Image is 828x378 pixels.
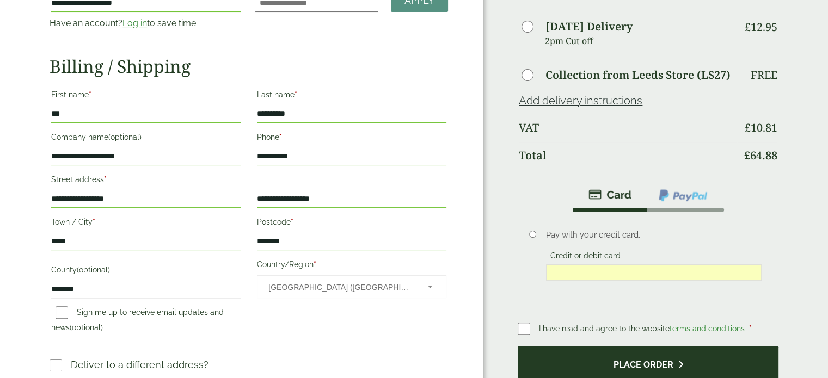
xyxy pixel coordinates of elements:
label: Sign me up to receive email updates and news [51,308,224,335]
p: Free [751,69,777,82]
a: Add delivery instructions [519,94,642,107]
abbr: required [104,175,107,184]
th: Total [519,142,737,169]
abbr: required [279,133,282,141]
span: (optional) [70,323,103,332]
label: Street address [51,172,241,190]
bdi: 12.95 [745,20,777,34]
label: Collection from Leeds Store (LS27) [545,70,731,80]
label: Postcode [257,214,446,233]
span: £ [745,120,751,135]
iframe: Secure card payment input frame [549,268,758,277]
img: ppcp-gateway.png [658,188,708,202]
span: I have read and agree to the website [539,324,747,333]
abbr: required [291,218,293,226]
p: 2pm Cut off [545,33,737,49]
label: Phone [257,129,446,148]
bdi: 10.81 [745,120,777,135]
img: stripe.png [588,188,631,201]
label: Company name [51,129,241,148]
span: £ [745,20,751,34]
span: (optional) [108,133,142,141]
label: Country/Region [257,257,446,275]
abbr: required [93,218,95,226]
label: Last name [257,87,446,106]
th: VAT [519,115,737,141]
bdi: 64.88 [744,148,777,163]
a: terms and conditions [670,324,745,333]
a: Log in [122,18,147,28]
abbr: required [89,90,91,99]
span: Country/Region [257,275,446,298]
span: £ [744,148,750,163]
label: Town / City [51,214,241,233]
label: County [51,262,241,281]
p: Pay with your credit card. [546,229,762,241]
abbr: required [295,90,297,99]
abbr: required [749,324,752,333]
abbr: required [314,260,316,269]
span: United Kingdom (UK) [268,276,413,299]
input: Sign me up to receive email updates and news(optional) [56,306,68,319]
p: Have an account? to save time [50,17,242,30]
p: Deliver to a different address? [71,357,208,372]
label: First name [51,87,241,106]
label: [DATE] Delivery [545,21,633,32]
h2: Billing / Shipping [50,56,448,77]
label: Credit or debit card [546,251,625,263]
span: (optional) [77,265,110,274]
